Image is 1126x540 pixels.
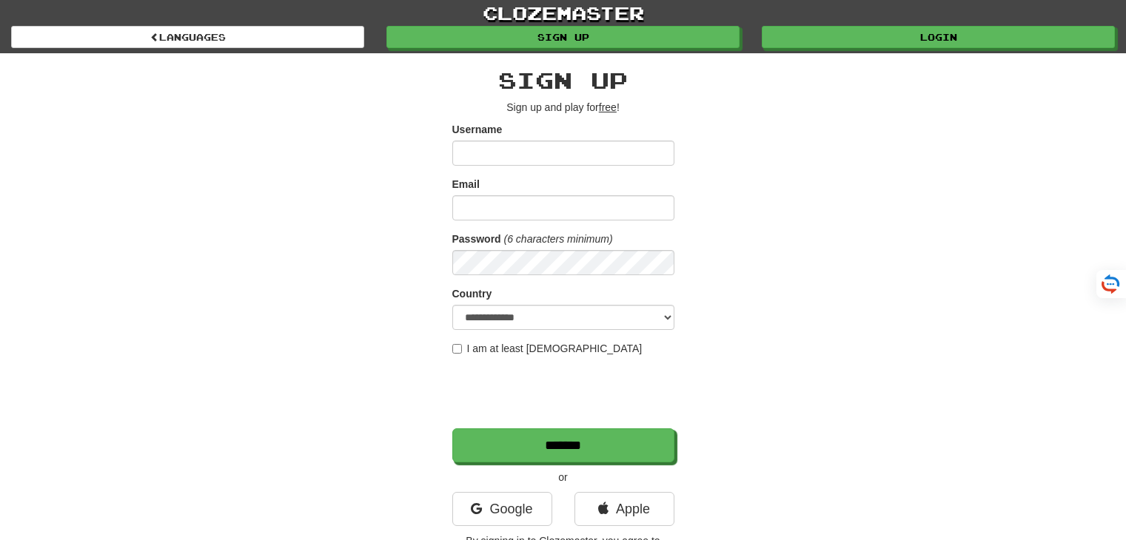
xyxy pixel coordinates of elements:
[11,26,364,48] a: Languages
[452,177,480,192] label: Email
[452,341,643,356] label: I am at least [DEMOGRAPHIC_DATA]
[452,122,503,137] label: Username
[452,363,677,421] iframe: reCAPTCHA
[452,492,552,526] a: Google
[452,470,674,485] p: or
[452,344,462,354] input: I am at least [DEMOGRAPHIC_DATA]
[452,232,501,246] label: Password
[452,100,674,115] p: Sign up and play for !
[452,68,674,92] h2: Sign up
[574,492,674,526] a: Apple
[386,26,740,48] a: Sign up
[504,233,613,245] em: (6 characters minimum)
[452,286,492,301] label: Country
[762,26,1115,48] a: Login
[599,101,617,113] u: free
